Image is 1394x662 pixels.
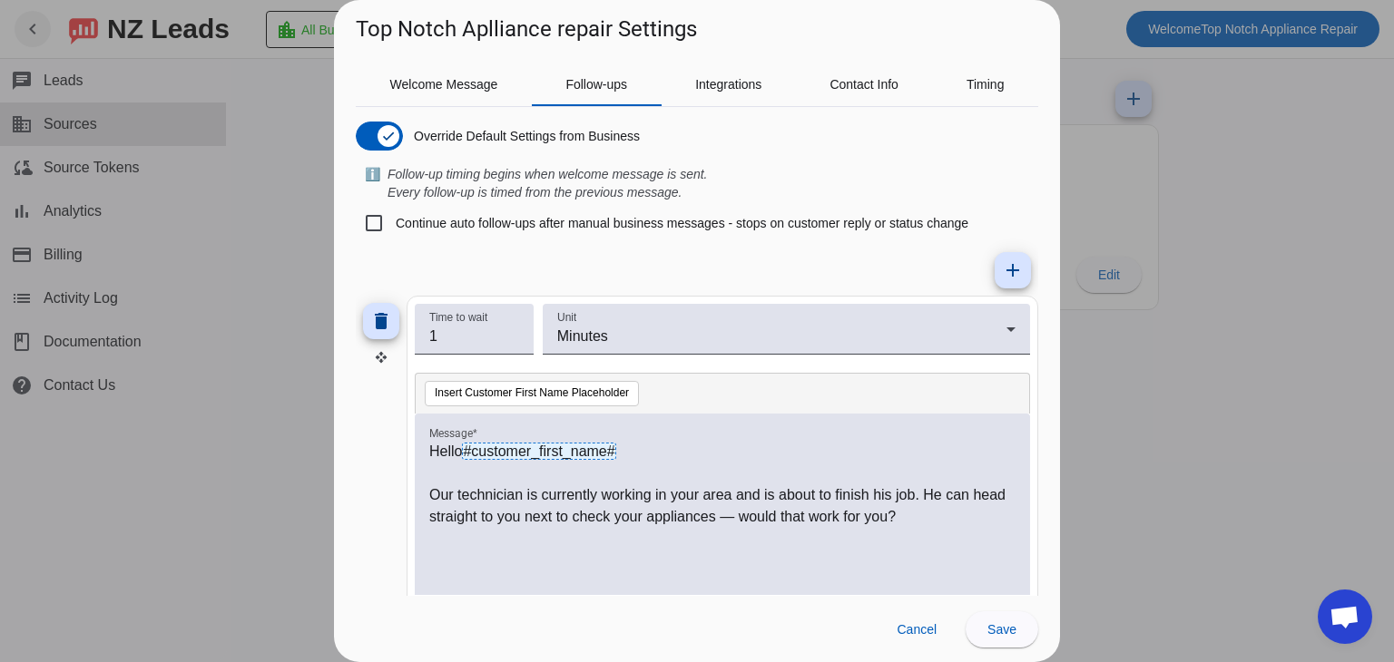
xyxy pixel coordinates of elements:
[388,167,708,200] i: Follow-up timing begins when welcome message is sent. Every follow-up is timed from the previous ...
[987,622,1016,637] span: Save
[966,611,1038,647] button: Save
[390,78,498,91] span: Welcome Message
[365,165,380,201] span: ℹ️
[462,443,615,460] span: #customer_first_name#
[1318,589,1372,644] div: Open chat
[392,214,968,232] label: Continue auto follow-ups after manual business messages - stops on customer reply or status change
[356,15,697,44] h1: Top Notch Aplliance repair Settings
[565,78,627,91] span: Follow-ups
[429,441,1016,462] p: Hello
[370,310,392,332] mat-icon: delete
[1002,259,1024,281] mat-icon: add
[967,78,1005,91] span: Timing
[429,484,1016,528] p: Our technician is currently working in your area and is about to finish his job. He can head stra...
[830,78,898,91] span: Contact Info
[557,312,576,324] mat-label: Unit
[897,622,937,637] span: Cancel
[695,78,761,91] span: Integrations
[425,381,639,406] button: Insert Customer First Name Placeholder
[429,312,487,324] mat-label: Time to wait
[882,611,951,647] button: Cancel
[410,127,640,145] label: Override Default Settings from Business
[557,328,608,344] span: Minutes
